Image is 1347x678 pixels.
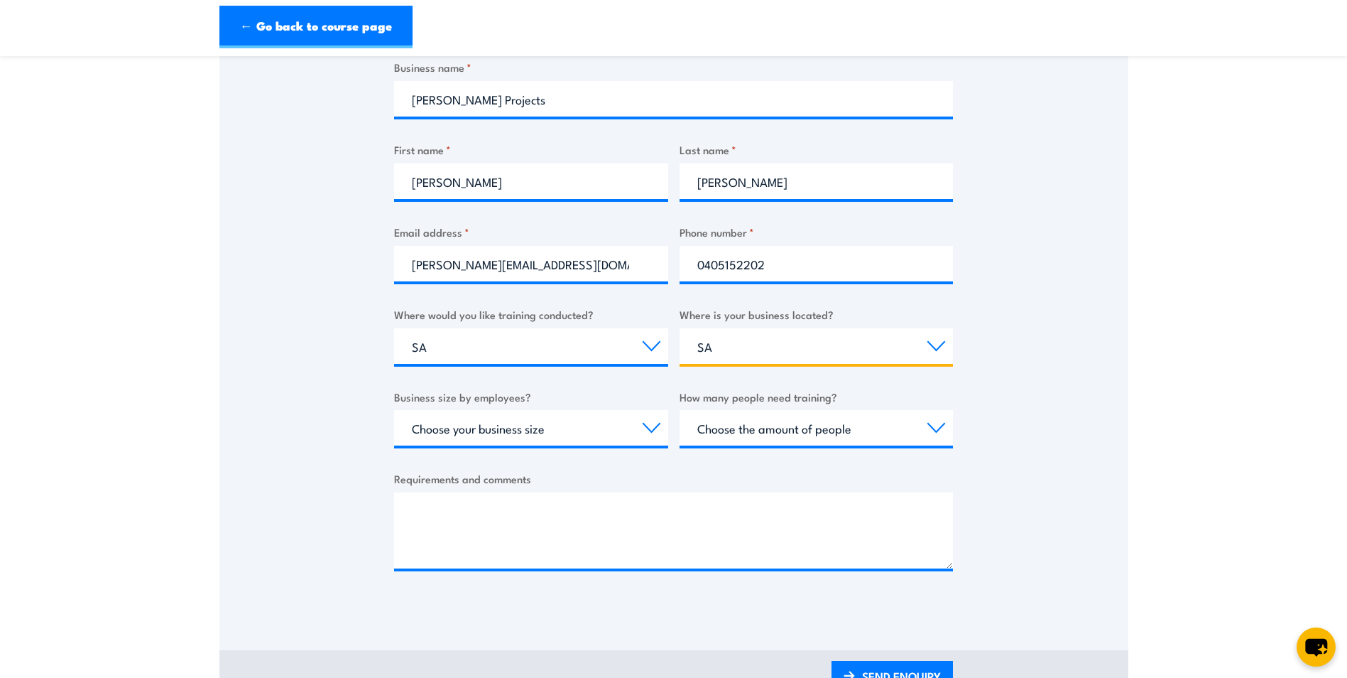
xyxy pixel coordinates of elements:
[680,224,954,240] label: Phone number
[394,59,953,75] label: Business name
[1297,628,1336,667] button: chat-button
[394,224,668,240] label: Email address
[680,389,954,405] label: How many people need training?
[394,470,953,487] label: Requirements and comments
[394,141,668,158] label: First name
[680,306,954,323] label: Where is your business located?
[394,389,668,405] label: Business size by employees?
[680,141,954,158] label: Last name
[394,306,668,323] label: Where would you like training conducted?
[219,6,413,48] a: ← Go back to course page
